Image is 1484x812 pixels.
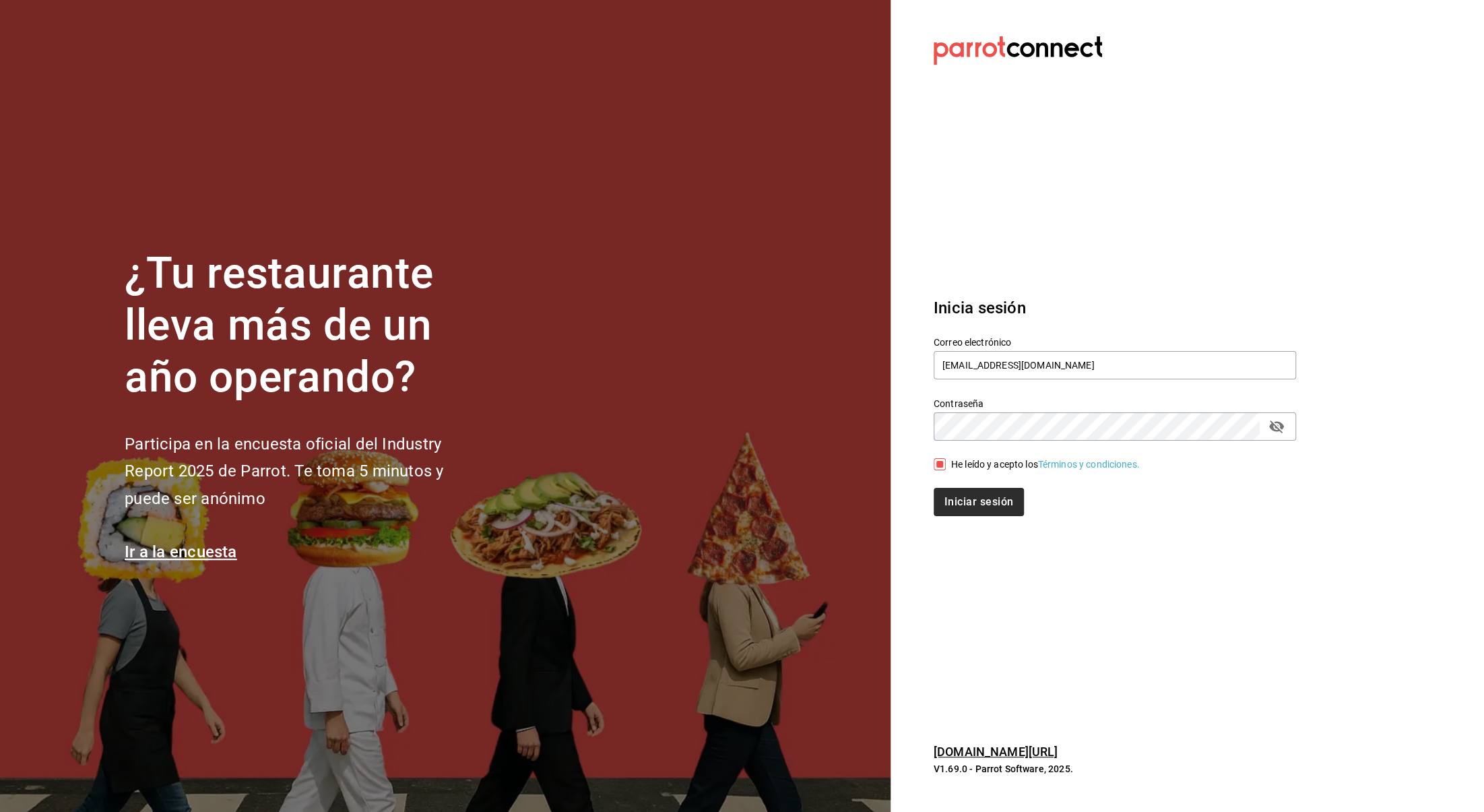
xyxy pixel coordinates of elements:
button: Iniciar sesión [934,488,1024,516]
h1: ¿Tu restaurante lleva más de un año operando? [125,248,488,403]
div: He leído y acepto los [951,458,1140,472]
input: Ingresa tu correo electrónico [934,351,1296,379]
a: Términos y condiciones. [1038,459,1140,470]
a: [DOMAIN_NAME][URL] [934,745,1058,759]
h3: Inicia sesión [934,296,1296,320]
label: Correo electrónico [934,338,1296,347]
button: passwordField [1265,415,1288,438]
p: V1.69.0 - Parrot Software, 2025. [934,762,1296,776]
h2: Participa en la encuesta oficial del Industry Report 2025 de Parrot. Te toma 5 minutos y puede se... [125,431,488,513]
label: Contraseña [934,399,1296,408]
a: Ir a la encuesta [125,542,237,561]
